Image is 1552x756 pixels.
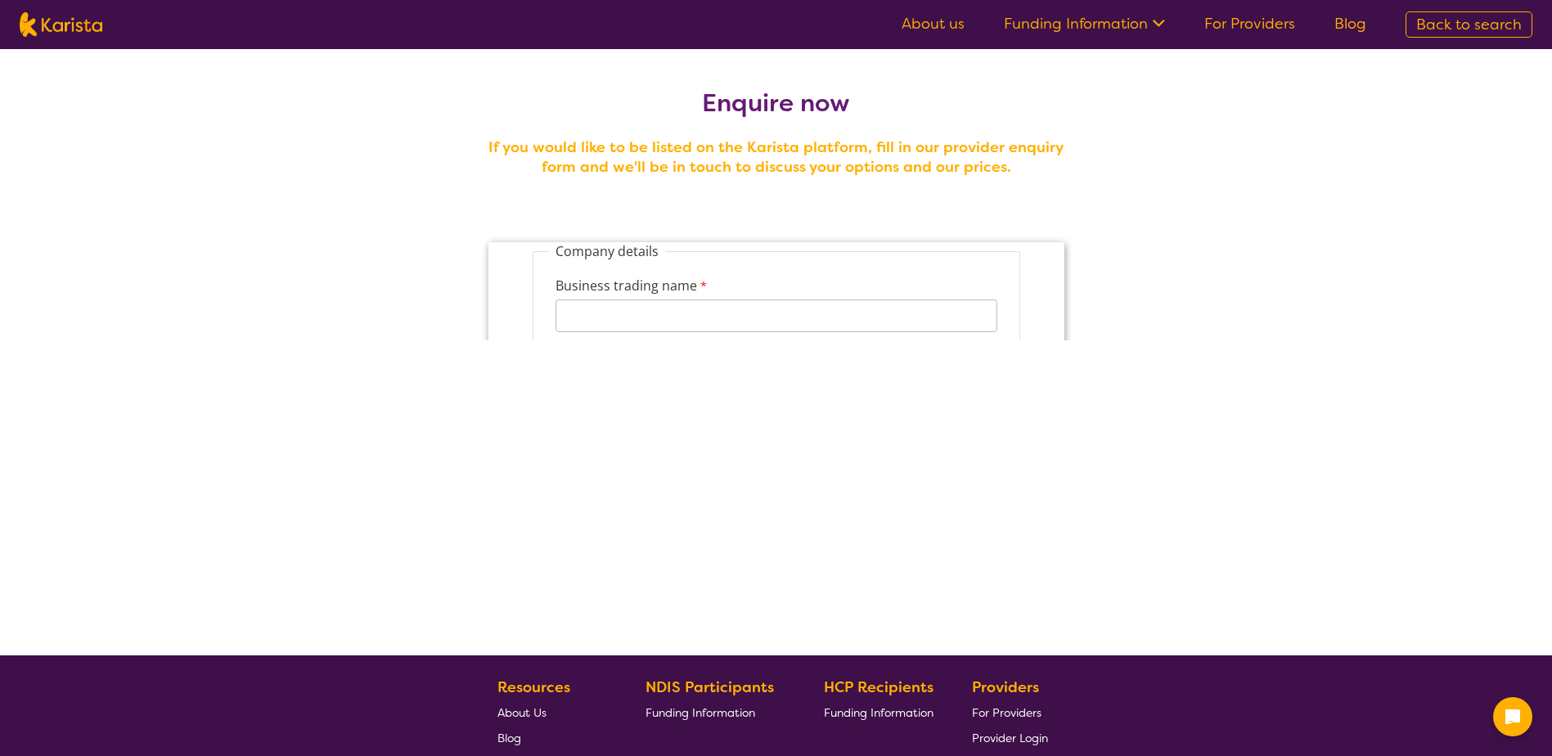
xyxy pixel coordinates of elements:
b: Providers [972,677,1039,697]
a: Back to search [1406,11,1532,38]
span: Provider Login [972,731,1048,745]
legend: Company details [67,25,183,43]
b: Resources [497,677,570,697]
a: Funding Information [646,700,786,725]
span: Back to search [1416,15,1522,34]
span: For Providers [972,705,1041,720]
a: Provider Login [972,725,1048,750]
img: Karista logo [20,12,102,37]
a: Blog [1334,14,1366,34]
iframe: Chat Window [1479,687,1530,738]
span: Funding Information [824,705,933,720]
span: Blog [497,731,521,745]
a: Funding Information [1004,14,1165,34]
input: Business trading name [74,82,515,115]
a: About Us [497,700,607,725]
a: Funding Information [824,700,933,725]
h4: If you would like to be listed on the Karista platform, fill in our provider enquiry form and we'... [482,137,1071,177]
b: NDIS Participants [646,677,774,697]
a: For Providers [972,700,1048,725]
span: Funding Information [646,705,755,720]
h2: Enquire now [482,88,1071,118]
a: For Providers [1204,14,1295,34]
a: About us [902,14,965,34]
a: Blog [497,725,607,750]
b: HCP Recipients [824,677,933,697]
label: Business trading name [74,58,229,82]
span: About Us [497,705,547,720]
